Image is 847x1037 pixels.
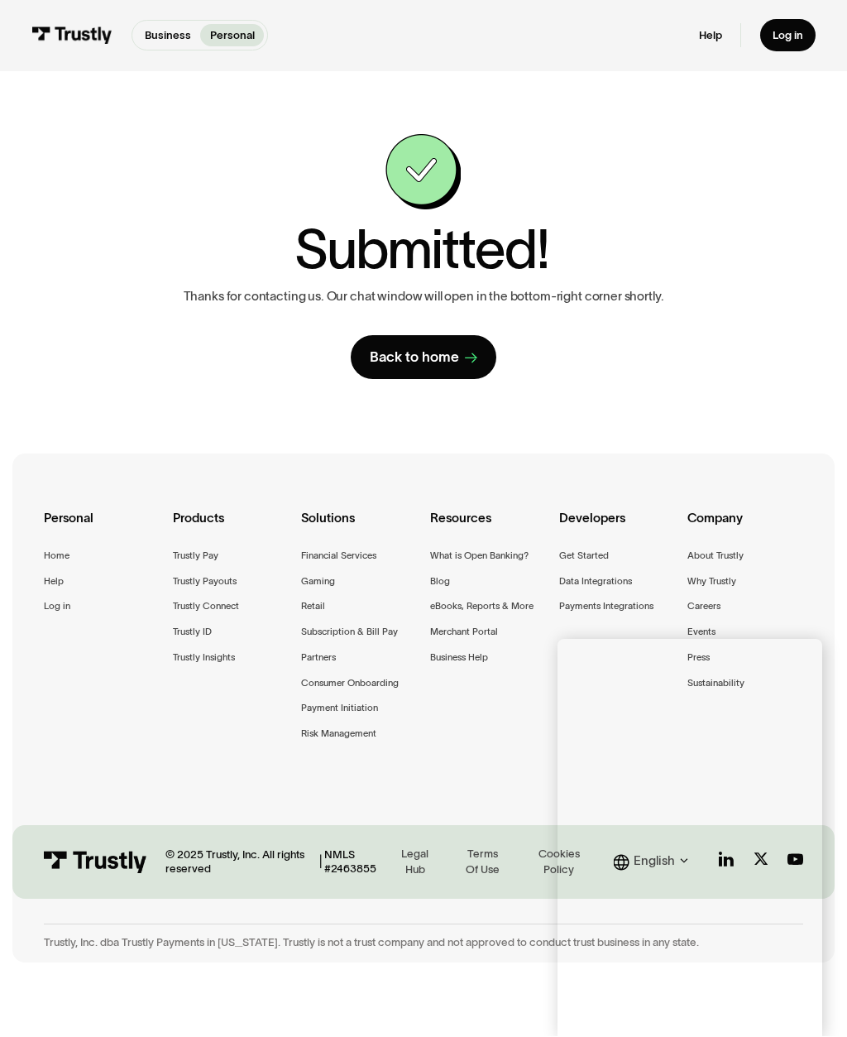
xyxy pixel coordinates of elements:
div: Products [173,509,289,548]
a: Trustly ID [173,625,212,641]
p: Personal [210,28,255,45]
a: Careers [687,599,720,615]
div: Back to home [370,348,459,367]
a: Business Help [430,651,488,666]
div: Company [687,509,803,548]
a: About Trustly [687,549,744,564]
a: Payments Integrations [559,599,653,615]
a: Risk Management [301,727,376,742]
p: Business [145,28,191,45]
a: Cookies Policy [529,845,588,881]
div: | [319,853,322,872]
a: Business [136,25,201,47]
a: Get Started [559,549,609,564]
a: Gaming [301,574,335,590]
a: Trustly Pay [173,549,218,564]
a: Retail [301,599,325,615]
a: eBooks, Reports & More [430,599,534,615]
a: Personal [200,25,264,47]
div: Cookies Policy [534,847,584,879]
img: Trustly Logo [31,27,112,45]
h1: Submitted! [294,223,548,277]
iframe: Chat Window [557,640,822,1037]
a: Trustly Connect [173,599,239,615]
a: Help [44,574,64,590]
a: Back to home [351,336,496,379]
a: Events [687,625,715,641]
a: Help [699,29,722,43]
div: Personal [44,509,160,548]
div: Trustly, Inc. dba Trustly Payments in [US_STATE]. Trustly is not a trust company and not approved... [44,936,803,950]
a: Data Integrations [559,574,632,590]
div: Solutions [301,509,417,548]
a: Payment Initiation [301,701,378,717]
a: Log in [44,599,70,615]
a: Merchant Portal [430,625,498,641]
p: Thanks for contacting us. Our chat window will open in the bottom-right corner shortly. [184,290,664,305]
img: Trustly Logo [44,852,146,874]
div: Resources [430,509,546,548]
a: Partners [301,651,336,666]
a: Legal Hub [393,845,436,881]
a: Financial Services [301,549,376,564]
a: Home [44,549,69,564]
a: Why Trustly [687,574,736,590]
div: Developers [559,509,675,548]
a: Trustly Insights [173,651,235,666]
div: Terms Of Use [460,847,505,879]
div: Log in [773,29,803,43]
div: © 2025 Trustly, Inc. All rights reserved [165,848,316,876]
a: Log in [760,20,816,53]
a: Consumer Onboarding [301,676,399,692]
div: Legal Hub [398,847,432,879]
div: NMLS #2463855 [324,848,393,876]
a: Trustly Payouts [173,574,237,590]
a: Blog [430,574,450,590]
a: Subscription & Bill Pay [301,625,398,641]
a: Terms Of Use [455,845,510,881]
a: What is Open Banking? [430,549,529,564]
